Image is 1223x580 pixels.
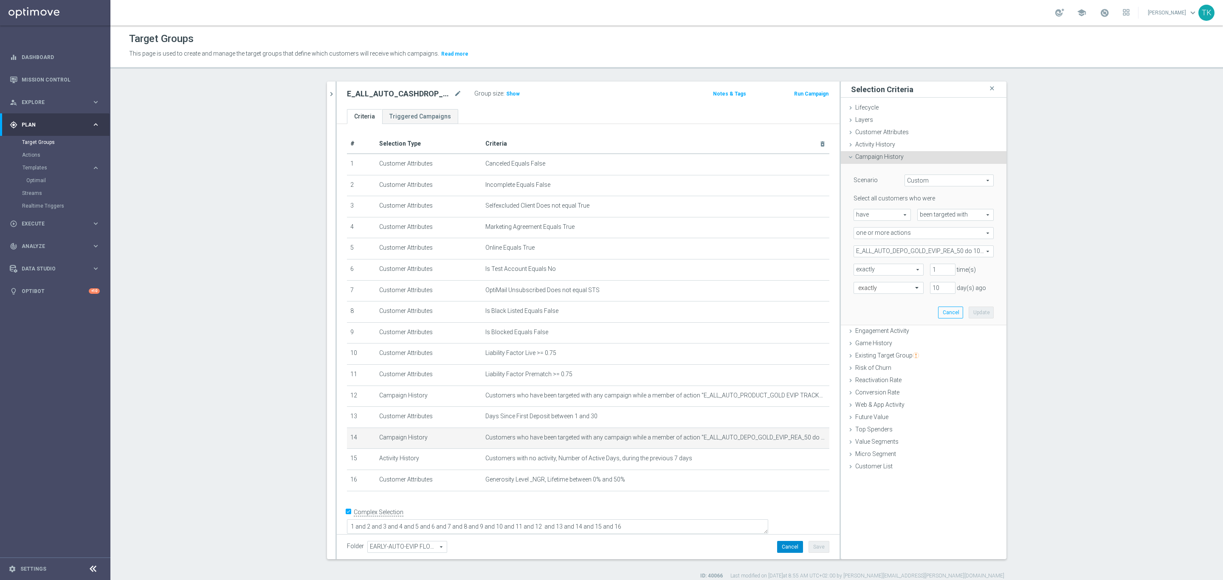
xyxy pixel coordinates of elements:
[376,259,482,280] td: Customer Attributes
[819,141,826,147] i: delete_forever
[485,371,572,378] span: Liability Factor Prematch >= 0.75
[855,153,904,160] span: Campaign History
[327,82,335,107] button: chevron_right
[347,154,376,175] td: 1
[969,307,994,318] button: Update
[851,84,913,94] h3: Selection Criteria
[376,428,482,449] td: Campaign History
[376,301,482,323] td: Customer Attributes
[485,160,545,167] span: Canceled Equals False
[10,68,100,91] div: Mission Control
[376,322,482,343] td: Customer Attributes
[9,220,100,227] button: play_circle_outline Execute keyboard_arrow_right
[376,196,482,217] td: Customer Attributes
[22,139,88,146] a: Target Groups
[855,401,905,408] span: Web & App Activity
[485,392,826,399] span: Customers who have been targeted with any campaign while a member of action "E_ALL_AUTO_PRODUCT_G...
[22,164,100,171] button: Templates keyboard_arrow_right
[22,266,92,271] span: Data Studio
[26,177,88,184] a: Optimail
[22,190,88,197] a: Streams
[22,122,92,127] span: Plan
[10,242,92,250] div: Analyze
[1188,8,1198,17] span: keyboard_arrow_down
[129,50,439,57] span: This page is used to create and manage the target groups that define which customers will receive...
[22,46,100,68] a: Dashboard
[9,76,100,83] button: Mission Control
[9,121,100,128] button: gps_fixed Plan keyboard_arrow_right
[9,99,100,106] button: person_search Explore keyboard_arrow_right
[376,386,482,407] td: Campaign History
[347,470,376,491] td: 16
[327,90,335,98] i: chevron_right
[354,508,403,516] label: Complex Selection
[855,129,909,135] span: Customer Attributes
[8,565,16,573] i: settings
[382,109,458,124] a: Triggered Campaigns
[347,301,376,323] td: 8
[855,438,899,445] span: Value Segments
[10,265,92,273] div: Data Studio
[9,54,100,61] button: equalizer Dashboard
[92,242,100,250] i: keyboard_arrow_right
[10,99,17,106] i: person_search
[347,407,376,428] td: 13
[347,543,364,550] label: Folder
[957,284,986,291] span: day(s) ago
[347,109,382,124] a: Criteria
[809,541,829,553] button: Save
[9,288,100,295] div: lightbulb Optibot +10
[92,121,100,129] i: keyboard_arrow_right
[376,175,482,196] td: Customer Attributes
[23,165,92,170] div: Templates
[485,455,692,462] span: Customers with no activity, Number of Active Days, during the previous 7 days
[376,280,482,301] td: Customer Attributes
[854,195,935,202] lable: Select all customers who were
[10,46,100,68] div: Dashboard
[1077,8,1086,17] span: school
[347,175,376,196] td: 2
[347,238,376,259] td: 5
[503,90,504,97] label: :
[485,202,589,209] span: Selfexcluded Client Does not equal True
[10,99,92,106] div: Explore
[22,68,100,91] a: Mission Control
[855,352,919,359] span: Existing Target Group
[9,243,100,250] button: track_changes Analyze keyboard_arrow_right
[376,449,482,470] td: Activity History
[855,426,893,433] span: Top Spenders
[957,266,976,273] span: time(s)
[92,164,100,172] i: keyboard_arrow_right
[23,165,83,170] span: Templates
[854,282,924,294] ng-select: exactly
[22,100,92,105] span: Explore
[89,288,100,294] div: +10
[793,89,829,99] button: Run Campaign
[855,377,902,383] span: Reactivation Rate
[440,49,469,59] button: Read more
[474,90,503,97] label: Group size
[485,476,625,483] span: Generosity Level _NGR, Lifetime between 0% and 50%
[485,413,597,420] span: Days Since First Deposit between 1 and 30
[730,572,1004,580] label: Last modified on [DATE] at 8:55 AM UTC+02:00 by [PERSON_NAME][EMAIL_ADDRESS][PERSON_NAME][DOMAIN_...
[10,280,100,302] div: Optibot
[485,307,558,315] span: Is Black Listed Equals False
[454,89,462,99] i: mode_edit
[855,141,895,148] span: Activity History
[485,434,826,441] span: Customers who have been targeted with any campaign while a member of action "E_ALL_AUTO_DEPO_GOLD...
[347,428,376,449] td: 14
[347,386,376,407] td: 12
[22,200,110,212] div: Realtime Triggers
[485,140,507,147] span: Criteria
[9,265,100,272] button: Data Studio keyboard_arrow_right
[854,177,878,183] lable: Scenario
[347,134,376,154] th: #
[712,89,747,99] button: Notes & Tags
[10,220,17,228] i: play_circle_outline
[855,104,879,111] span: Lifecycle
[347,280,376,301] td: 7
[22,149,110,161] div: Actions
